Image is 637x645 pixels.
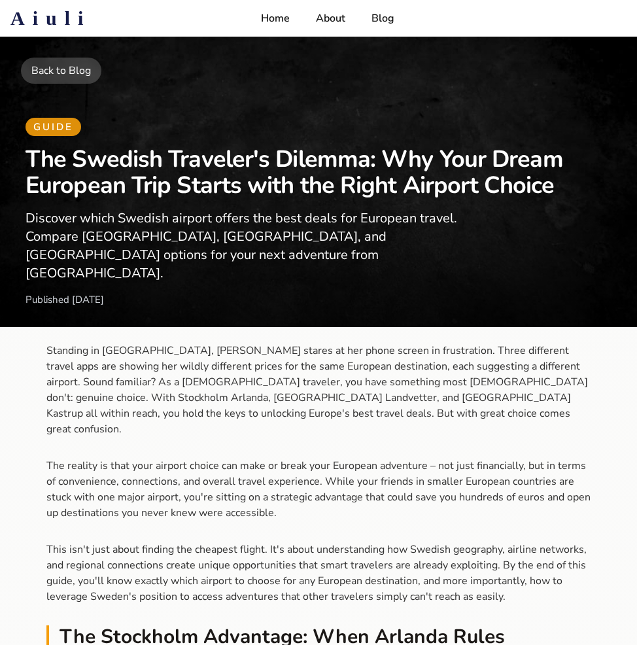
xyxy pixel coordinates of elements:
[564,5,590,31] button: Open support chat
[371,10,394,26] a: Blog
[316,10,345,26] a: About
[600,5,627,31] button: menu-button
[10,7,91,30] a: Aiuli
[261,10,290,26] a: Home
[26,209,465,283] p: Discover which Swedish airport offers the best deals for European travel. Compare [GEOGRAPHIC_DAT...
[46,542,591,604] p: This isn't just about finding the cheapest flight. It's about understanding how Swedish geography...
[46,458,591,521] p: The reality is that your airport choice can make or break your European adventure – not just fina...
[26,147,611,199] h1: The Swedish Traveler's Dilemma: Why Your Dream European Trip Starts with the Right Airport Choice
[26,293,611,306] div: Published [DATE]
[26,118,81,136] span: Guide
[21,58,101,84] button: Back to Blog
[46,343,591,437] p: Standing in [GEOGRAPHIC_DATA], [PERSON_NAME] stares at her phone screen in frustration. Three dif...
